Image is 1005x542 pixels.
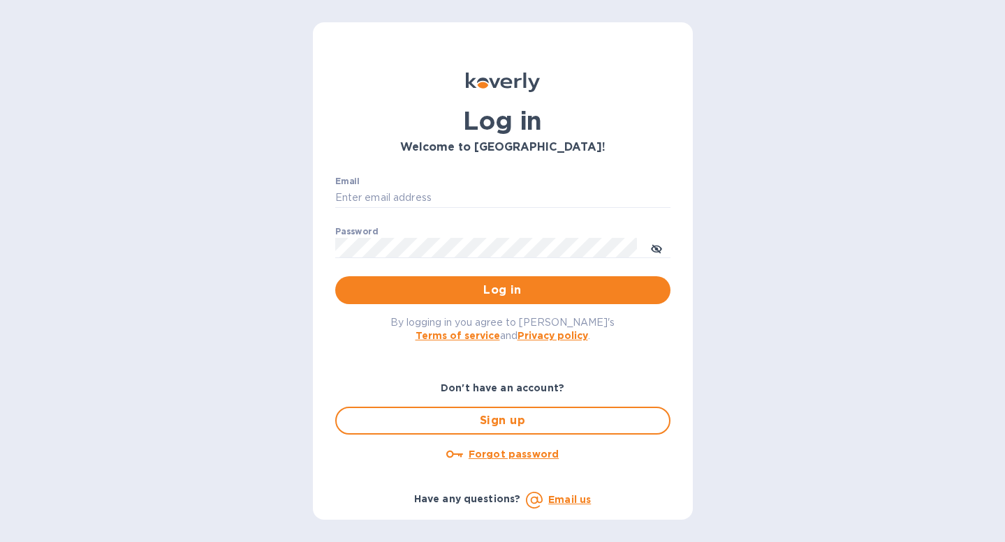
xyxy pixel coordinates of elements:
[469,449,559,460] u: Forgot password
[518,330,588,341] a: Privacy policy
[335,141,670,154] h3: Welcome to [GEOGRAPHIC_DATA]!
[335,106,670,135] h1: Log in
[390,317,615,341] span: By logging in you agree to [PERSON_NAME]'s and .
[335,276,670,304] button: Log in
[414,493,521,504] b: Have any questions?
[335,407,670,435] button: Sign up
[335,227,378,236] label: Password
[346,282,659,299] span: Log in
[335,188,670,209] input: Enter email address
[441,382,564,393] b: Don't have an account?
[335,177,360,186] label: Email
[548,494,591,505] a: Email us
[348,412,658,429] span: Sign up
[466,73,540,92] img: Koverly
[643,234,670,262] button: toggle password visibility
[416,330,500,341] a: Terms of service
